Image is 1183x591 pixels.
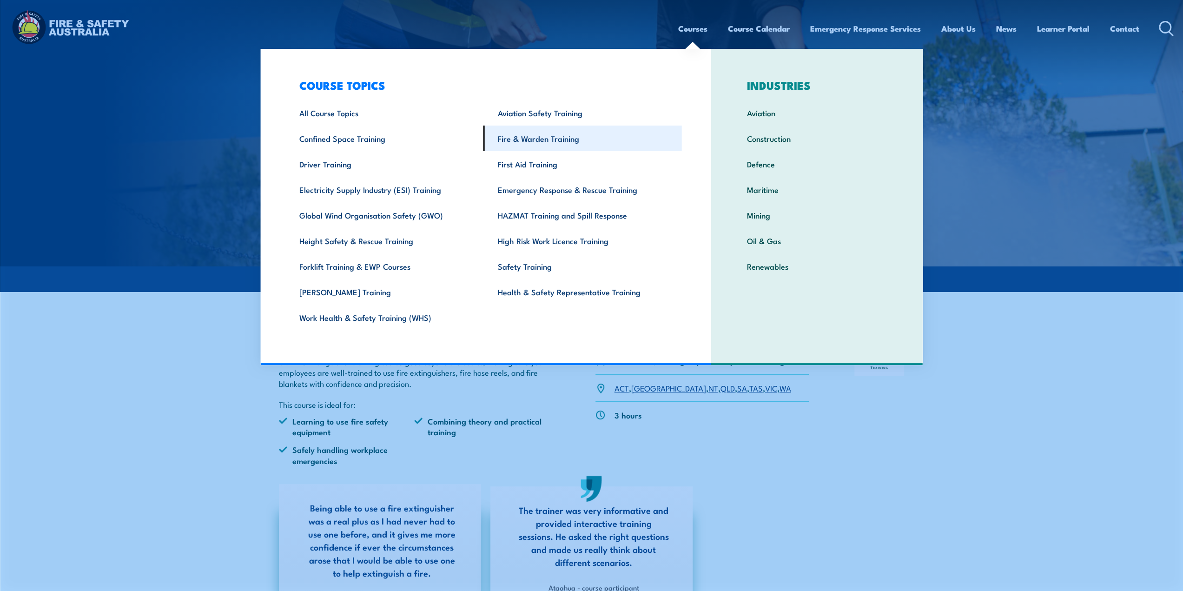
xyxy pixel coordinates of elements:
[733,228,901,253] a: Oil & Gas
[483,151,682,177] a: First Aid Training
[285,177,483,202] a: Electricity Supply Industry (ESI) Training
[285,202,483,228] a: Global Wind Organisation Safety (GWO)
[996,16,1017,41] a: News
[810,16,921,41] a: Emergency Response Services
[615,383,791,393] p: , , , , , , ,
[285,151,483,177] a: Driver Training
[285,279,483,305] a: [PERSON_NAME] Training
[306,501,458,579] p: Being able to use a fire extinguisher was a real plus as I had never had to use one before, and i...
[733,202,901,228] a: Mining
[733,79,901,92] h3: INDUSTRIES
[941,16,976,41] a: About Us
[1110,16,1139,41] a: Contact
[733,177,901,202] a: Maritime
[631,382,706,393] a: [GEOGRAPHIC_DATA]
[483,202,682,228] a: HAZMAT Training and Spill Response
[733,126,901,151] a: Construction
[615,355,788,366] p: Individuals, Small groups or Corporate bookings
[483,228,682,253] a: High Risk Work Licence Training
[285,253,483,279] a: Forklift Training & EWP Courses
[279,444,415,466] li: Safely handling workplace emergencies
[483,253,682,279] a: Safety Training
[678,16,707,41] a: Courses
[733,100,901,126] a: Aviation
[285,126,483,151] a: Confined Space Training
[483,177,682,202] a: Emergency Response & Rescue Training
[285,100,483,126] a: All Course Topics
[285,305,483,330] a: Work Health & Safety Training (WHS)
[483,279,682,305] a: Health & Safety Representative Training
[733,151,901,177] a: Defence
[708,382,718,393] a: NT
[765,382,777,393] a: VIC
[615,382,629,393] a: ACT
[414,416,550,438] li: Combining theory and practical training
[518,504,669,569] p: The trainer was very informative and provided interactive training sessions. He asked the right q...
[483,100,682,126] a: Aviation Safety Training
[285,79,682,92] h3: COURSE TOPICS
[728,16,790,41] a: Course Calendar
[279,416,415,438] li: Learning to use fire safety equipment
[749,382,763,393] a: TAS
[780,382,791,393] a: WA
[615,410,642,420] p: 3 hours
[285,228,483,253] a: Height Safety & Rescue Training
[279,399,550,410] p: This course is ideal for:
[733,253,901,279] a: Renewables
[720,382,735,393] a: QLD
[1037,16,1090,41] a: Learner Portal
[483,126,682,151] a: Fire & Warden Training
[737,382,747,393] a: SA
[279,356,550,389] p: Our Fire Extinguisher training course goes beyond the basics, making sure your employees are well...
